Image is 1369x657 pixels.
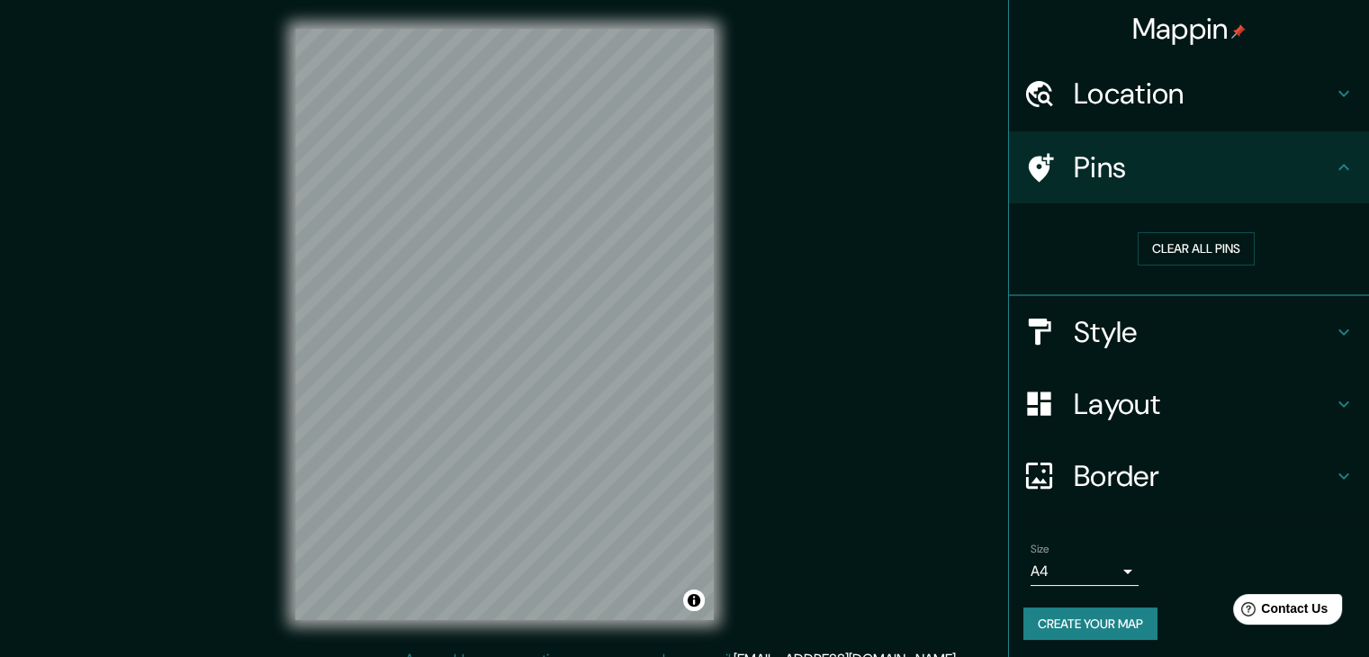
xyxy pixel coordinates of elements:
div: Border [1009,440,1369,512]
h4: Pins [1074,149,1333,185]
canvas: Map [295,29,714,620]
h4: Border [1074,458,1333,494]
h4: Style [1074,314,1333,350]
h4: Layout [1074,386,1333,422]
div: Style [1009,296,1369,368]
button: Create your map [1023,607,1157,641]
div: Layout [1009,368,1369,440]
h4: Location [1074,76,1333,112]
label: Size [1031,541,1049,556]
iframe: Help widget launcher [1209,587,1349,637]
div: Location [1009,58,1369,130]
button: Clear all pins [1138,232,1255,265]
img: pin-icon.png [1231,24,1246,39]
button: Toggle attribution [683,589,705,611]
h4: Mappin [1132,11,1247,47]
div: A4 [1031,557,1139,586]
div: Pins [1009,131,1369,203]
